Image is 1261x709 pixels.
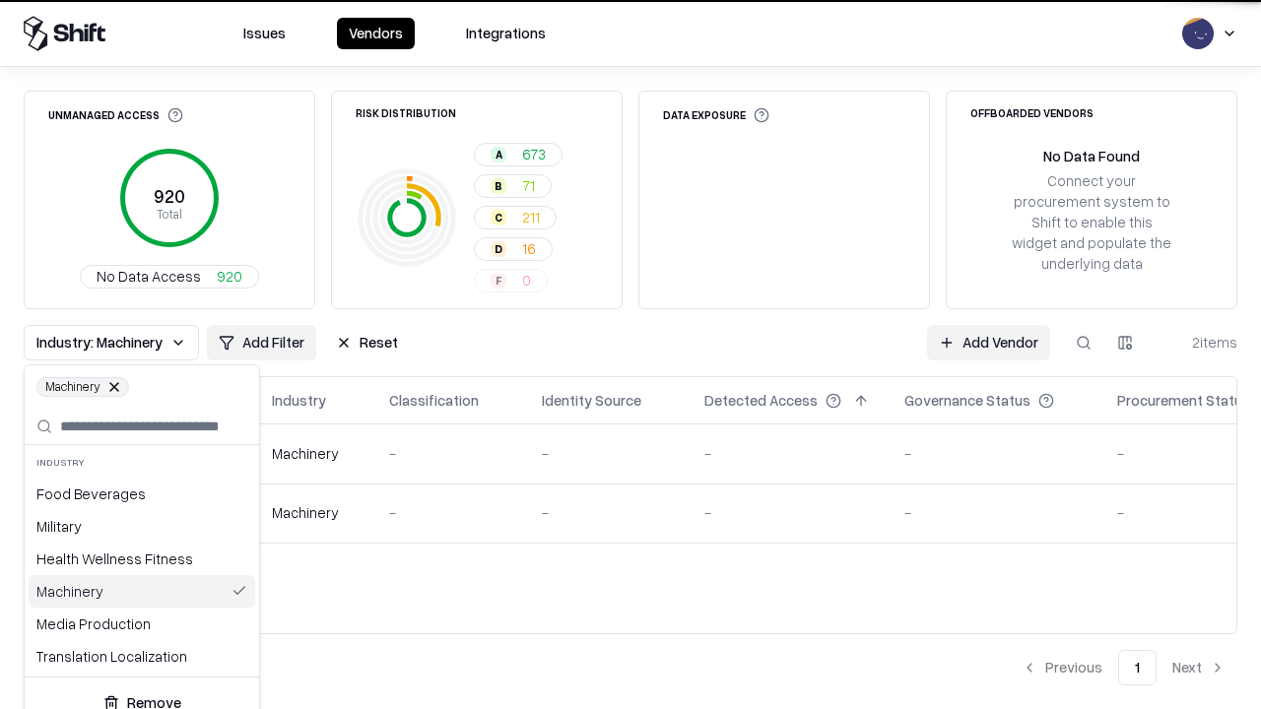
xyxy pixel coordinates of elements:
div: Health Wellness Fitness [29,543,255,575]
div: Military [29,510,255,543]
div: Translation Localization [29,640,255,673]
div: Media Production [29,608,255,640]
div: Suggestions [25,480,259,677]
div: Food Beverages [29,478,255,510]
span: Machinery [36,377,129,397]
div: Industry [25,445,259,480]
div: Machinery [29,575,255,608]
